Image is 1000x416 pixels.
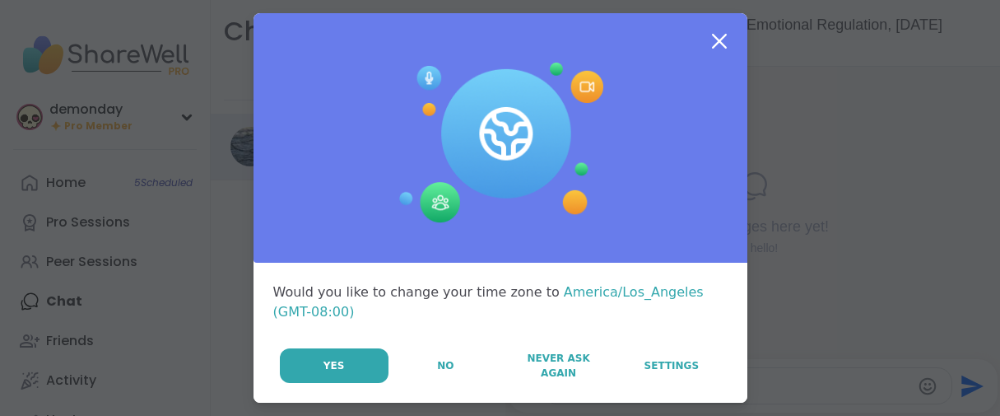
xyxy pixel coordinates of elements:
span: No [437,358,453,373]
span: America/Los_Angeles (GMT-08:00) [273,284,704,320]
span: Never Ask Again [511,351,606,381]
span: Settings [644,358,700,373]
button: No [390,348,501,383]
a: Settings [616,348,727,383]
img: Session Experience [398,63,603,224]
button: Yes [280,348,388,383]
div: Would you like to change your time zone to [273,283,728,322]
span: Yes [323,358,345,373]
button: Never Ask Again [503,348,614,383]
